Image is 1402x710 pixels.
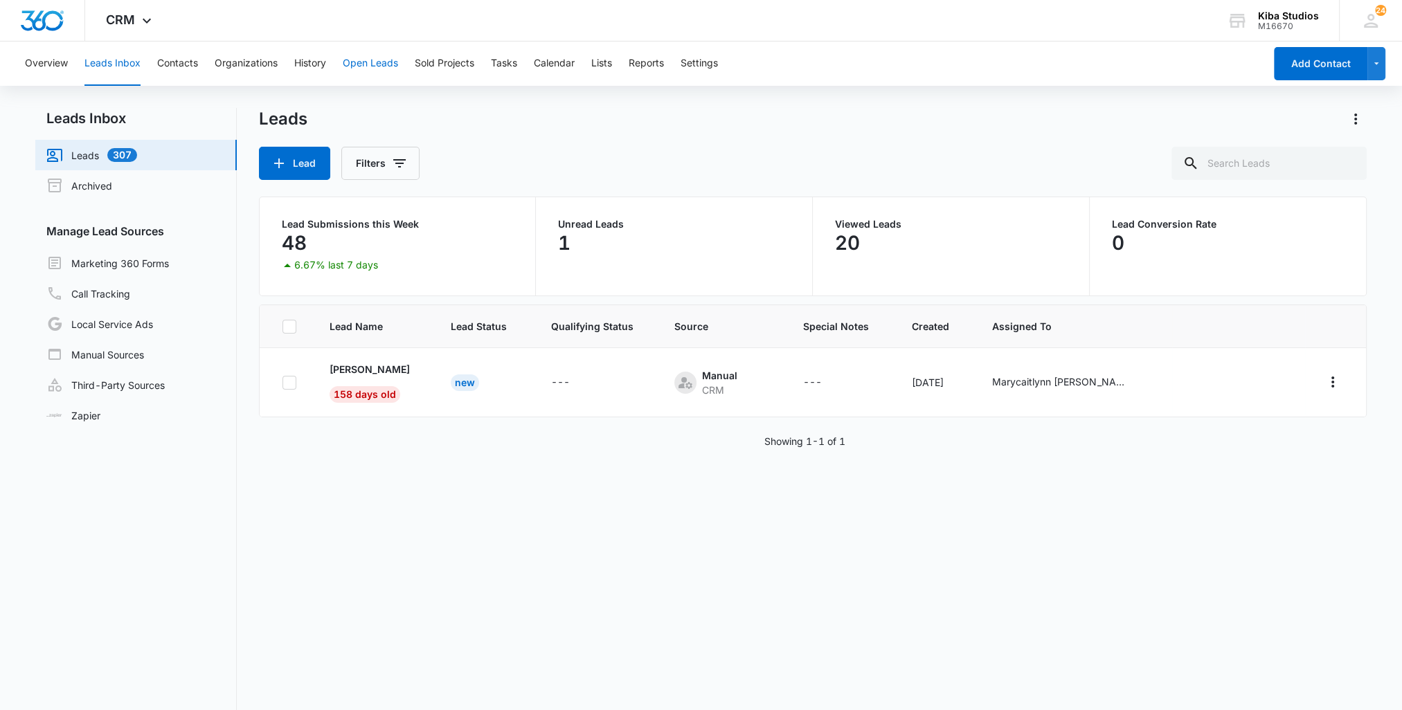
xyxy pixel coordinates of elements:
[330,386,400,403] span: 158 days old
[674,368,762,397] div: - - Select to Edit Field
[551,374,595,391] div: - - Select to Edit Field
[259,109,307,129] h1: Leads
[1345,108,1367,130] button: Actions
[46,408,100,423] a: Zapier
[835,219,1067,229] p: Viewed Leads
[330,319,418,334] span: Lead Name
[282,232,307,254] p: 48
[35,223,237,239] h3: Manage Lead Sources
[1322,371,1344,393] button: Actions
[46,285,130,302] a: Call Tracking
[591,42,612,86] button: Lists
[46,376,165,393] a: Third-Party Sources
[341,147,420,180] button: Filters
[35,108,237,129] h2: Leads Inbox
[1258,10,1319,21] div: account name
[46,316,153,332] a: Local Service Ads
[25,42,68,86] button: Overview
[451,376,479,388] a: New
[157,42,198,86] button: Contacts
[215,42,278,86] button: Organizations
[702,368,737,383] div: Manual
[992,319,1156,334] span: Assigned To
[551,319,641,334] span: Qualifying Status
[46,346,144,363] a: Manual Sources
[106,12,135,27] span: CRM
[1258,21,1319,31] div: account id
[992,374,1131,389] div: Marycaitlynn [PERSON_NAME]
[674,319,769,334] span: Source
[551,374,570,391] div: ---
[451,374,479,391] div: New
[259,147,330,180] button: Lead
[282,219,514,229] p: Lead Submissions this Week
[294,42,326,86] button: History
[534,42,575,86] button: Calendar
[1375,5,1386,16] div: notifications count
[46,177,112,194] a: Archived
[1171,147,1367,180] input: Search Leads
[46,255,169,271] a: Marketing 360 Forms
[629,42,664,86] button: Reports
[803,374,822,391] div: ---
[1274,47,1367,80] button: Add Contact
[911,375,959,390] div: [DATE]
[558,232,570,254] p: 1
[911,319,959,334] span: Created
[764,434,845,448] p: Showing 1-1 of 1
[1112,219,1345,229] p: Lead Conversion Rate
[803,319,879,334] span: Special Notes
[330,362,418,400] a: [PERSON_NAME]158 days old
[294,260,378,270] p: 6.67% last 7 days
[84,42,141,86] button: Leads Inbox
[1375,5,1386,16] span: 24
[992,374,1156,391] div: - - Select to Edit Field
[702,383,737,397] div: CRM
[558,219,790,229] p: Unread Leads
[415,42,474,86] button: Sold Projects
[451,319,517,334] span: Lead Status
[1112,232,1124,254] p: 0
[681,42,718,86] button: Settings
[343,42,398,86] button: Open Leads
[835,232,860,254] p: 20
[46,147,137,163] a: Leads307
[491,42,517,86] button: Tasks
[330,362,410,376] p: [PERSON_NAME]
[803,374,847,391] div: - - Select to Edit Field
